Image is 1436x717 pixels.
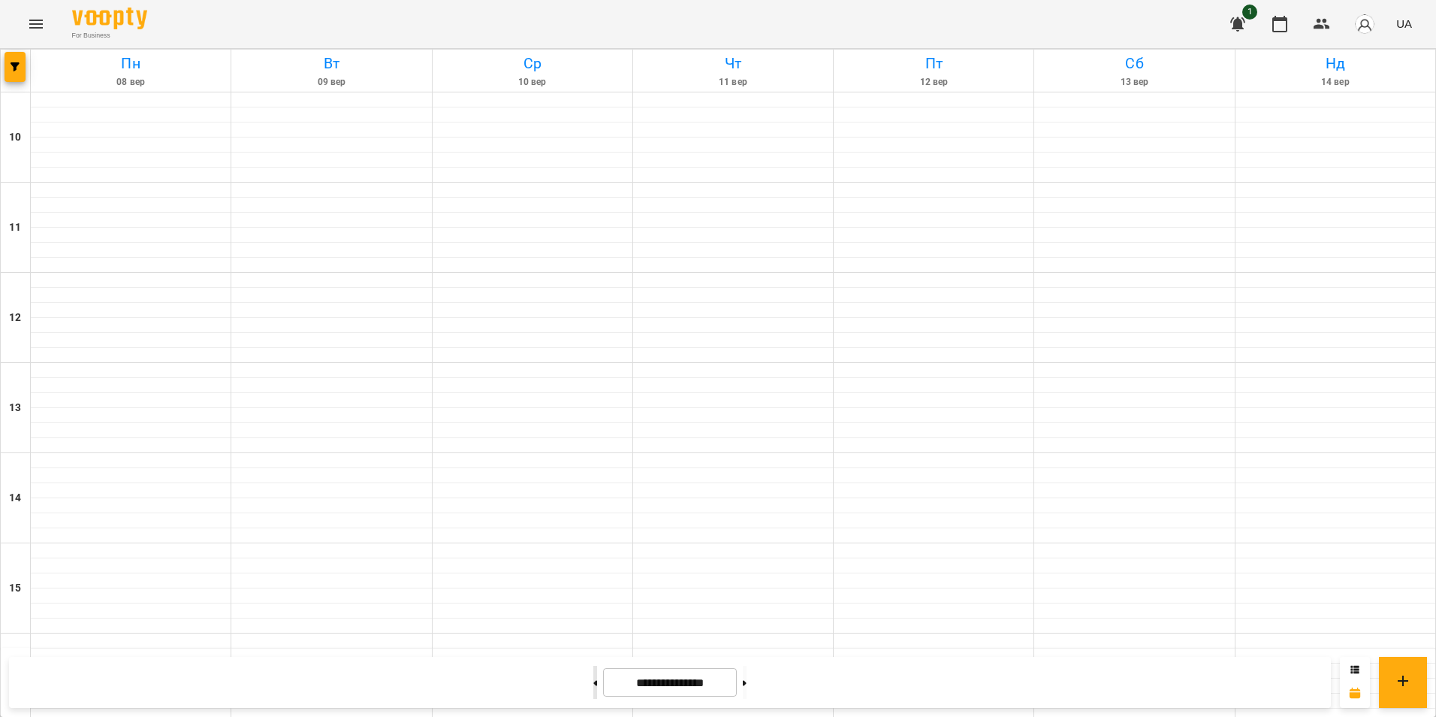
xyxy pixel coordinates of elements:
h6: 09 вер [234,75,429,89]
h6: 14 вер [1238,75,1433,89]
button: Menu [18,6,54,42]
h6: Ср [435,52,630,75]
img: Voopty Logo [72,8,147,29]
button: UA [1390,10,1418,38]
h6: 11 вер [635,75,831,89]
h6: Чт [635,52,831,75]
span: UA [1396,16,1412,32]
h6: 12 [9,310,21,326]
h6: Нд [1238,52,1433,75]
img: avatar_s.png [1354,14,1375,35]
h6: 12 вер [836,75,1031,89]
h6: 10 [9,129,21,146]
h6: Пн [33,52,228,75]
h6: Сб [1036,52,1232,75]
h6: Пт [836,52,1031,75]
h6: 10 вер [435,75,630,89]
h6: 15 [9,580,21,597]
h6: 11 [9,219,21,236]
span: 1 [1242,5,1257,20]
h6: 14 [9,490,21,507]
span: For Business [72,31,147,41]
h6: 08 вер [33,75,228,89]
h6: Вт [234,52,429,75]
h6: 13 вер [1036,75,1232,89]
h6: 13 [9,400,21,416]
